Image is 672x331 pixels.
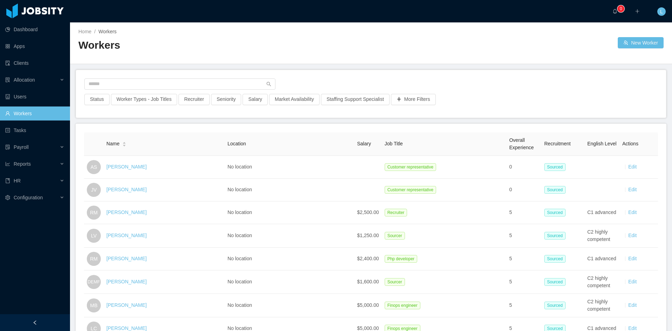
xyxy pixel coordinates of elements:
[544,209,566,216] span: Sourced
[5,123,64,137] a: icon: profileTasks
[506,156,541,179] td: 0
[584,224,619,248] td: C2 highly competent
[225,156,354,179] td: No location
[584,201,619,224] td: C1 advanced
[243,94,268,105] button: Salary
[357,279,379,284] span: $1,600.00
[225,270,354,294] td: No location
[544,209,568,215] a: Sourced
[544,233,568,238] a: Sourced
[385,209,407,216] span: Recruiter
[544,302,566,309] span: Sourced
[391,94,436,105] button: icon: plusMore Filters
[14,178,21,184] span: HR
[227,141,246,146] span: Location
[106,140,119,147] span: Name
[225,224,354,248] td: No location
[385,163,436,171] span: Customer representative
[618,37,664,48] button: icon: usergroup-addNew Worker
[544,255,566,263] span: Sourced
[357,233,379,238] span: $1,250.00
[5,77,10,82] i: icon: solution
[622,141,638,146] span: Actions
[506,294,541,317] td: 5
[584,270,619,294] td: C2 highly competent
[357,256,379,261] span: $2,400.00
[357,325,379,331] span: $5,000.00
[385,186,436,194] span: Customer representative
[14,195,43,200] span: Configuration
[628,164,637,170] a: Edit
[122,144,126,146] i: icon: caret-down
[78,29,91,34] a: Home
[628,209,637,215] a: Edit
[357,302,379,308] span: $5,000.00
[506,224,541,248] td: 5
[225,248,354,270] td: No location
[5,22,64,36] a: icon: pie-chartDashboard
[385,302,420,309] span: Finops engineer
[506,201,541,224] td: 5
[5,90,64,104] a: icon: robotUsers
[211,94,241,105] button: Seniority
[106,325,147,331] a: [PERSON_NAME]
[122,141,126,146] div: Sort
[106,164,147,170] a: [PERSON_NAME]
[225,179,354,201] td: No location
[506,179,541,201] td: 0
[106,256,147,261] a: [PERSON_NAME]
[544,278,566,286] span: Sourced
[612,9,617,14] i: icon: bell
[584,248,619,270] td: C1 advanced
[544,302,568,308] a: Sourced
[269,94,320,105] button: Market Availability
[584,294,619,317] td: C2 highly competent
[87,276,100,288] span: DEMF
[94,29,96,34] span: /
[90,252,98,266] span: RM
[544,232,566,240] span: Sourced
[628,302,637,308] a: Edit
[106,233,147,238] a: [PERSON_NAME]
[106,302,147,308] a: [PERSON_NAME]
[5,195,10,200] i: icon: setting
[106,187,147,192] a: [PERSON_NAME]
[78,38,371,53] h2: Workers
[506,248,541,270] td: 5
[385,141,403,146] span: Job Title
[357,141,371,146] span: Salary
[628,279,637,284] a: Edit
[14,161,31,167] span: Reports
[544,163,566,171] span: Sourced
[628,256,637,261] a: Edit
[106,209,147,215] a: [PERSON_NAME]
[544,186,566,194] span: Sourced
[506,270,541,294] td: 5
[91,229,97,243] span: LV
[5,106,64,120] a: icon: userWorkers
[587,141,616,146] span: English Level
[90,206,98,220] span: RM
[385,278,405,286] span: Sourcer
[321,94,390,105] button: Staffing Support Specialist
[91,183,97,197] span: JV
[84,94,110,105] button: Status
[385,255,417,263] span: Php developer
[91,160,97,174] span: AS
[178,94,210,105] button: Recruiter
[357,209,379,215] span: $2,500.00
[122,141,126,143] i: icon: caret-up
[14,144,29,150] span: Payroll
[544,164,568,170] a: Sourced
[98,29,117,34] span: Workers
[509,137,534,150] span: Overall Experience
[5,39,64,53] a: icon: appstoreApps
[617,5,624,12] sup: 0
[635,9,640,14] i: icon: plus
[5,178,10,183] i: icon: book
[544,141,570,146] span: Recruitment
[225,294,354,317] td: No location
[660,7,663,16] span: L
[266,82,271,87] i: icon: search
[5,56,64,70] a: icon: auditClients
